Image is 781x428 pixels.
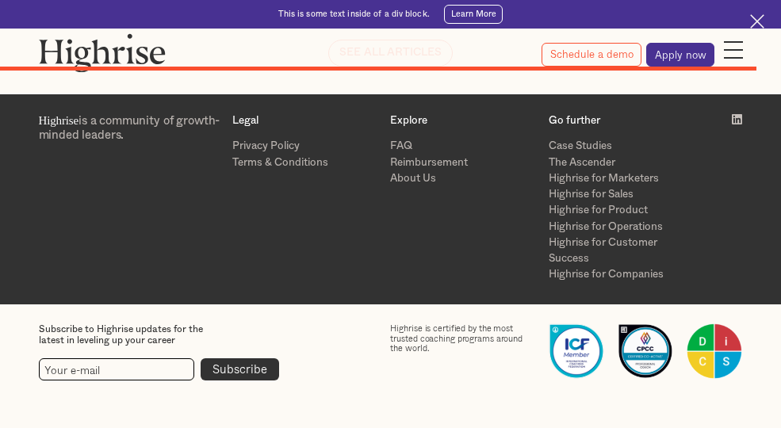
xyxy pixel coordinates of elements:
div: Subscribe to Highrise updates for the latest in leveling up your career [39,323,229,346]
a: Highrise for Customer Success [549,235,695,267]
input: Your e-mail [39,358,195,381]
div: Go further [549,114,695,127]
img: White LinkedIn logo [732,114,743,125]
a: Apply now [646,43,714,67]
a: Case Studies [549,138,695,154]
form: current-footer-subscribe-form [39,358,279,381]
a: About Us [390,170,536,186]
div: This is some text inside of a div block. [278,9,430,20]
div: is a community of growth-minded leaders. [39,114,221,142]
div: Highrise is certified by the most trusted coaching programs around the world. [390,323,536,353]
a: Highrise for Product [549,202,695,218]
input: Subscribe [201,358,279,381]
a: The Ascender [549,155,695,170]
a: Terms & Conditions [232,155,378,170]
a: Learn More [444,5,503,24]
a: Highrise for Operations [549,219,695,235]
a: Reimbursement [390,155,536,170]
a: Schedule a demo [542,43,641,67]
img: Cross icon [750,14,764,29]
div: Explore [390,114,536,127]
a: FAQ [390,138,536,154]
a: Privacy Policy [232,138,378,154]
div: Legal [232,114,378,127]
a: Highrise for Companies [549,266,695,282]
span: Highrise [39,114,78,127]
a: Highrise for Sales [549,186,695,202]
a: Highrise for Marketers [549,170,695,186]
img: Highrise logo [39,33,167,72]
